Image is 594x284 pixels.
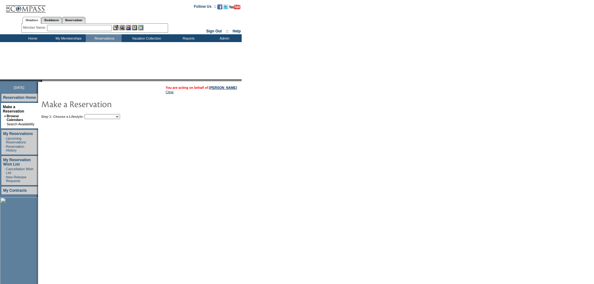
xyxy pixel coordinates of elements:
td: · [4,175,5,183]
a: Cancellation Wish List [6,167,33,175]
td: Home [14,34,50,42]
td: · [4,122,6,126]
img: Impersonate [126,25,131,30]
img: View [119,25,125,30]
img: Become our fan on Facebook [217,4,222,9]
a: Reservation History [6,145,24,152]
a: Residences [41,17,62,23]
td: My Memberships [50,34,86,42]
a: Upcoming Reservations [6,137,26,144]
img: blank.gif [42,79,43,82]
td: Reports [170,34,206,42]
a: Browse Calendars [7,114,23,122]
td: Vacation Collection [122,34,170,42]
a: Become our fan on Facebook [217,6,222,10]
a: My Contracts [3,188,27,193]
span: You are acting on behalf of: [166,86,237,89]
td: · [4,145,5,152]
b: Step 1: Choose a Lifestyle: [41,115,84,118]
img: Follow us on Twitter [223,4,228,9]
a: Make a Reservation [3,105,24,113]
a: Reservation Home [3,95,36,100]
a: Follow us on Twitter [223,6,228,10]
a: Subscribe to our YouTube Channel [229,6,240,10]
a: Search Availability [7,122,34,126]
img: Subscribe to our YouTube Channel [229,5,240,9]
td: Reservations [86,34,122,42]
a: Members [22,17,41,24]
span: [DATE] [14,86,24,89]
td: · [4,137,5,144]
a: Reservations [62,17,85,23]
img: pgTtlMakeReservation.gif [41,98,166,110]
td: · [4,167,5,175]
a: New Release Requests [6,175,26,183]
td: Follow Us :: [194,4,216,11]
img: b_edit.gif [113,25,118,30]
a: Clear [166,90,174,94]
a: Help [233,29,241,33]
div: Member Name: [23,25,47,30]
a: [PERSON_NAME] [209,86,237,89]
span: :: [226,29,229,33]
b: » [4,114,6,118]
a: My Reservation Wish List [3,158,31,166]
img: Reservations [132,25,137,30]
img: promoShadowLeftCorner.gif [40,79,42,82]
a: Sign Out [206,29,222,33]
a: My Reservations [3,132,33,136]
td: Admin [206,34,242,42]
img: b_calculator.gif [138,25,143,30]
